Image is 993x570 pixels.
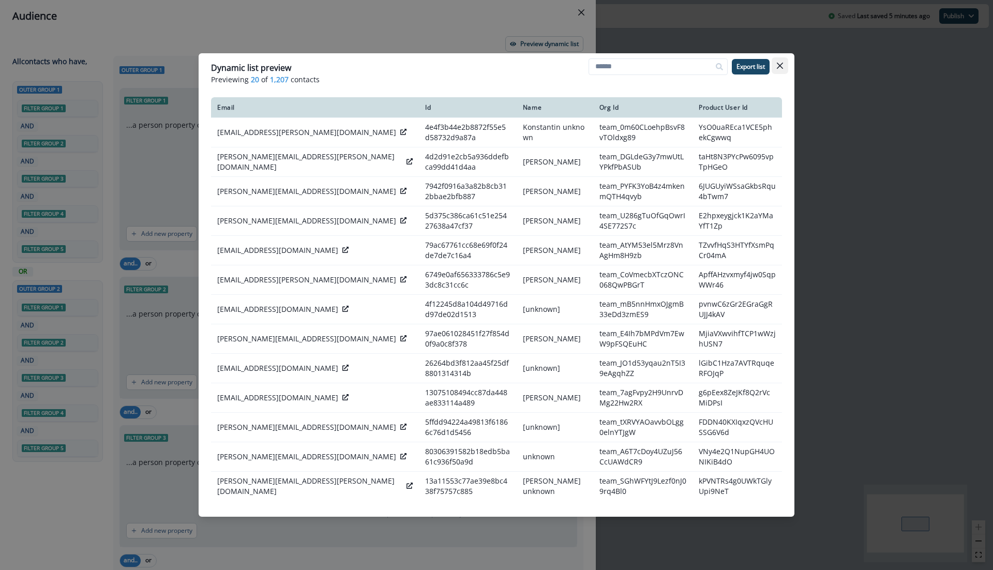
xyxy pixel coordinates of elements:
[517,324,593,354] td: [PERSON_NAME]
[693,413,782,442] td: FDDN40KXIqxzQVcHUSSG6V6d
[419,354,517,383] td: 26264bd3f812aa45f25df8801314314b
[217,476,402,497] p: [PERSON_NAME][EMAIL_ADDRESS][PERSON_NAME][DOMAIN_NAME]
[517,442,593,472] td: unknown
[693,354,782,383] td: lGibC1Hza7AVTRquqeRFOJqP
[217,186,396,197] p: [PERSON_NAME][EMAIL_ADDRESS][DOMAIN_NAME]
[251,74,259,85] span: 20
[517,118,593,147] td: Konstantin unknown
[593,354,693,383] td: team_JO1d53yqau2nT5I39eAgqhZZ
[425,103,510,112] div: Id
[419,324,517,354] td: 97ae061028451f27f854d0f9a0c8f378
[593,472,693,501] td: team_SGhWFYtJ9Lezf0nJ09rq4Bl0
[593,147,693,177] td: team_DGLdeG3y7mwUtLYPkfPbASUb
[517,265,593,295] td: [PERSON_NAME]
[517,354,593,383] td: [unknown]
[593,265,693,295] td: team_CoVmecbXTczONC068QwPBGrT
[211,62,291,74] p: Dynamic list preview
[593,383,693,413] td: team_7agFvpy2H9UnrvDMg22Hw2RX
[593,413,693,442] td: team_tXRVYAOavvbOLgg0elnYTJgW
[217,452,396,462] p: [PERSON_NAME][EMAIL_ADDRESS][DOMAIN_NAME]
[419,472,517,501] td: 13a11553c77ae39e8bc438f75757c885
[419,236,517,265] td: 79ac67761cc68e69f0f24de7de7c16a4
[693,177,782,206] td: 6JUGUyiWSsaGkbsRqu4bTwm7
[217,152,402,172] p: [PERSON_NAME][EMAIL_ADDRESS][PERSON_NAME][DOMAIN_NAME]
[593,236,693,265] td: team_AtYM53el5Mrz8VnAgHm8H9zb
[211,74,782,85] p: Previewing of contacts
[693,295,782,324] td: pvnwC6zGr2EGraGgRUJJ4kAV
[593,324,693,354] td: team_E4Ih7bMPdVm7EwW9pFSQEuHC
[517,472,593,501] td: [PERSON_NAME] unknown
[419,206,517,236] td: 5d375c386ca61c51e25427638a47cf37
[693,383,782,413] td: g6pEex8ZeJKf8Q2rVcMiDPsI
[517,413,593,442] td: [unknown]
[270,74,289,85] span: 1,207
[693,118,782,147] td: YsO0uaREca1VCE5phekCgwwq
[419,118,517,147] td: 4e4f3b44e2b8872f55e5d58732d9a87a
[217,363,338,373] p: [EMAIL_ADDRESS][DOMAIN_NAME]
[693,324,782,354] td: MjiaVXwvihfTCP1wWzjhUSN7
[772,57,788,74] button: Close
[599,103,686,112] div: Org Id
[419,177,517,206] td: 7942f0916a3a82b8cb312bbae2bfb887
[419,265,517,295] td: 6749e0af656333786c5e93dc8c31cc6c
[693,206,782,236] td: E2hpxeygjck1K2aYMaYfT1Zp
[593,442,693,472] td: team_A6T7cDoy4UZuJ56CcUAWdCR9
[517,177,593,206] td: [PERSON_NAME]
[419,442,517,472] td: 80306391582b18edb5ba61c936f50a9d
[217,103,413,112] div: Email
[593,177,693,206] td: team_PYFK3YoB4z4mkenmQTH4qvyb
[593,295,693,324] td: team_mB5nnHmxOJgmB33eDd3zmES9
[517,236,593,265] td: [PERSON_NAME]
[419,295,517,324] td: 4f12245d8a104d49716dd97de02d1513
[593,118,693,147] td: team_0m60CLoehpBsvF8vTOldxg89
[517,383,593,413] td: [PERSON_NAME]
[523,103,587,112] div: Name
[517,147,593,177] td: [PERSON_NAME]
[217,393,338,403] p: [EMAIL_ADDRESS][DOMAIN_NAME]
[517,206,593,236] td: [PERSON_NAME]
[732,59,770,74] button: Export list
[217,334,396,344] p: [PERSON_NAME][EMAIL_ADDRESS][DOMAIN_NAME]
[217,304,338,314] p: [EMAIL_ADDRESS][DOMAIN_NAME]
[217,275,396,285] p: [EMAIL_ADDRESS][PERSON_NAME][DOMAIN_NAME]
[217,245,338,256] p: [EMAIL_ADDRESS][DOMAIN_NAME]
[419,383,517,413] td: 13075108494cc87da448ae833114a489
[693,236,782,265] td: TZvvfHqS3HTYfXsmPqCr04mA
[217,216,396,226] p: [PERSON_NAME][EMAIL_ADDRESS][DOMAIN_NAME]
[699,103,776,112] div: Product User Id
[736,63,765,70] p: Export list
[419,147,517,177] td: 4d2d91e2cb5a936ddefbca99dd41d4aa
[517,295,593,324] td: [unknown]
[693,472,782,501] td: kPVNTRs4g0UWkTGlyUpi9NeT
[693,442,782,472] td: VNy4e2Q1NupGH4UONIKiB4dO
[217,422,396,432] p: [PERSON_NAME][EMAIL_ADDRESS][DOMAIN_NAME]
[593,206,693,236] td: team_U286gTuOfGqOwrI4SE772S7c
[419,413,517,442] td: 5ffdd94224a49813f61866c76d1d5456
[693,265,782,295] td: ApffAHzvxmyf4jw0SqpWWr46
[693,147,782,177] td: taHt8N3PYcPw6095vpTpHGeO
[217,127,396,138] p: [EMAIL_ADDRESS][PERSON_NAME][DOMAIN_NAME]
